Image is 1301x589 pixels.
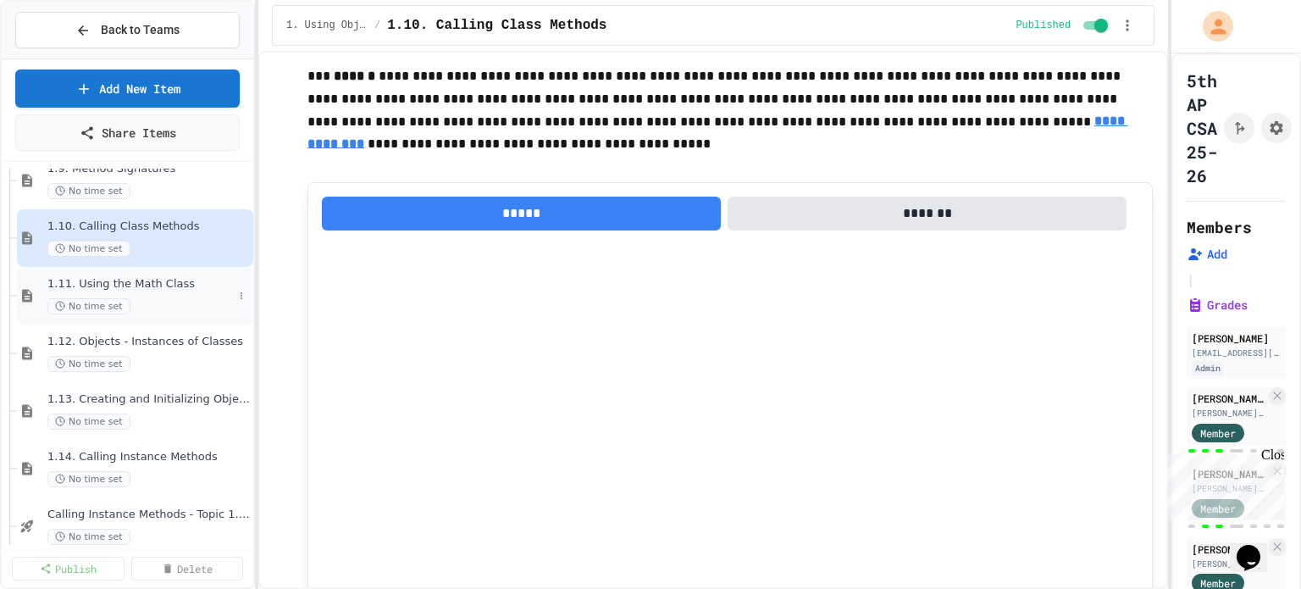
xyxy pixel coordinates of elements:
span: 1.10. Calling Class Methods [47,219,250,234]
button: Assignment Settings [1261,113,1292,143]
div: Admin [1192,361,1224,375]
span: No time set [47,414,130,430]
span: No time set [47,356,130,372]
div: My Account [1185,7,1237,46]
iframe: chat widget [1160,447,1284,520]
span: Calling Instance Methods - Topic 1.14 [47,508,250,522]
button: Click to see fork details [1224,113,1254,143]
span: No time set [47,241,130,257]
span: 1.13. Creating and Initializing Objects: Constructors [47,392,250,407]
span: 1.9. Method Signatures [47,162,250,176]
h2: Members [1187,215,1252,239]
button: Add [1187,246,1227,263]
div: [PERSON_NAME] [1192,391,1265,406]
div: [PERSON_NAME] [1192,331,1281,346]
a: Share Items [15,114,240,151]
a: Delete [131,557,244,581]
span: No time set [47,529,130,545]
div: [PERSON_NAME] [1192,542,1265,557]
iframe: chat widget [1230,521,1284,572]
button: More options [233,287,250,304]
span: Member [1200,425,1236,441]
span: No time set [47,183,130,199]
h1: 5th AP CSA 25-26 [1187,69,1217,187]
div: [PERSON_NAME][EMAIL_ADDRESS][PERSON_NAME][DOMAIN_NAME] [1192,407,1265,420]
div: Chat with us now!Close [7,7,117,108]
a: Publish [12,557,125,581]
span: Published [1016,19,1071,32]
span: Back to Teams [101,21,180,39]
span: No time set [47,471,130,487]
div: Content is published and visible to students [1016,15,1111,36]
span: 1.11. Using the Math Class [47,277,233,292]
span: 1.10. Calling Class Methods [387,15,606,36]
span: 1.14. Calling Instance Methods [47,450,250,464]
span: No time set [47,298,130,314]
span: 1. Using Objects and Methods [286,19,368,32]
button: Back to Teams [15,12,240,48]
div: [EMAIL_ADDRESS][DOMAIN_NAME] [1192,347,1281,359]
a: Add New Item [15,69,240,108]
button: Grades [1187,297,1248,314]
span: 1.12. Objects - Instances of Classes [47,335,250,349]
span: | [1187,269,1195,290]
div: [PERSON_NAME][EMAIL_ADDRESS][PERSON_NAME][DOMAIN_NAME] [1192,558,1265,570]
span: / [374,19,380,32]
